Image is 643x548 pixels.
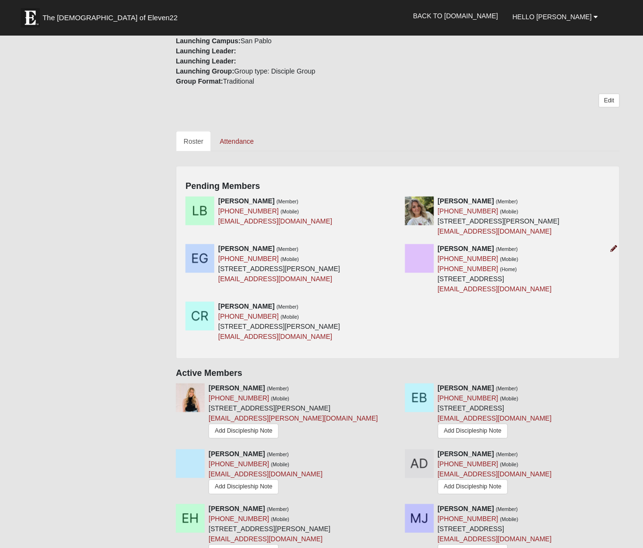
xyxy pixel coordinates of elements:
strong: Launching Leader: [176,47,236,55]
small: (Member) [267,507,289,512]
a: Back to [DOMAIN_NAME] [406,4,506,28]
img: Eleven22 logo [21,8,40,27]
strong: [PERSON_NAME] [438,245,494,253]
small: (Mobile) [271,396,289,402]
a: [PHONE_NUMBER] [438,515,498,523]
a: [EMAIL_ADDRESS][DOMAIN_NAME] [438,286,552,293]
strong: Group Format: [176,77,223,85]
small: (Member) [267,386,289,392]
strong: [PERSON_NAME] [209,450,265,458]
small: (Member) [496,452,518,458]
h4: Pending Members [185,182,610,192]
small: (Mobile) [271,462,289,468]
a: [PHONE_NUMBER] [218,208,279,215]
a: Add Discipleship Note [209,480,279,495]
a: Page Properties (Alt+P) [619,531,637,545]
strong: [PERSON_NAME] [218,245,274,253]
span: HTML Size: 202 KB [149,536,205,545]
a: [EMAIL_ADDRESS][DOMAIN_NAME] [209,471,322,478]
a: [PHONE_NUMBER] [438,208,498,215]
strong: [PERSON_NAME] [438,450,494,458]
a: [EMAIL_ADDRESS][DOMAIN_NAME] [438,471,552,478]
small: (Mobile) [281,257,299,262]
span: The [DEMOGRAPHIC_DATA] of Eleven22 [42,13,177,23]
small: (Mobile) [500,396,519,402]
a: [EMAIL_ADDRESS][DOMAIN_NAME] [438,228,552,236]
strong: [PERSON_NAME] [438,505,494,513]
small: (Mobile) [500,209,519,215]
a: Block Configuration (Alt-B) [602,531,619,545]
small: (Member) [267,452,289,458]
small: (Member) [496,199,518,205]
small: (Mobile) [500,462,519,468]
a: The [DEMOGRAPHIC_DATA] of Eleven22 [16,3,208,27]
small: (Mobile) [281,209,299,215]
strong: [PERSON_NAME] [209,385,265,392]
small: (Member) [496,386,518,392]
a: [PHONE_NUMBER] [438,255,498,263]
div: [STREET_ADDRESS] [438,384,552,441]
small: (Member) [496,507,518,512]
a: [PHONE_NUMBER] [209,515,269,523]
strong: [PERSON_NAME] [209,505,265,513]
div: [STREET_ADDRESS][PERSON_NAME] [218,244,340,285]
strong: [PERSON_NAME] [438,198,494,205]
div: [STREET_ADDRESS][PERSON_NAME] [438,197,560,237]
a: Web cache enabled [212,535,218,545]
a: [EMAIL_ADDRESS][PERSON_NAME][DOMAIN_NAME] [209,415,378,423]
div: [STREET_ADDRESS][PERSON_NAME] [218,302,340,342]
a: [PHONE_NUMBER] [438,461,498,468]
div: [STREET_ADDRESS] [438,244,552,295]
small: (Mobile) [500,257,519,262]
a: [PHONE_NUMBER] [209,395,269,402]
span: ViewState Size: 83 KB [78,536,142,545]
strong: Launching Group: [176,67,234,75]
a: Attendance [212,131,261,151]
a: [PHONE_NUMBER] [218,313,279,321]
small: (Member) [496,247,518,252]
a: [PHONE_NUMBER] [438,265,498,273]
a: [PHONE_NUMBER] [209,461,269,468]
div: [STREET_ADDRESS][PERSON_NAME] [209,384,378,442]
a: Add Discipleship Note [209,424,279,439]
a: [PHONE_NUMBER] [438,395,498,402]
strong: [PERSON_NAME] [218,198,274,205]
small: (Mobile) [500,517,519,523]
a: Hello [PERSON_NAME] [506,5,606,29]
h4: Active Members [176,369,619,379]
a: Add Discipleship Note [438,480,508,495]
a: [PHONE_NUMBER] [218,255,279,263]
strong: Launching Campus: [176,37,241,45]
a: [EMAIL_ADDRESS][DOMAIN_NAME] [218,218,332,225]
a: [EMAIL_ADDRESS][DOMAIN_NAME] [218,275,332,283]
small: (Mobile) [281,314,299,320]
small: (Home) [500,267,517,273]
span: Hello [PERSON_NAME] [513,13,592,21]
a: [EMAIL_ADDRESS][DOMAIN_NAME] [438,415,552,423]
small: (Mobile) [271,517,289,523]
strong: [PERSON_NAME] [438,385,494,392]
a: Add Discipleship Note [438,424,508,439]
a: [EMAIL_ADDRESS][DOMAIN_NAME] [218,333,332,341]
small: (Member) [277,247,299,252]
small: (Member) [277,199,299,205]
small: (Member) [277,304,299,310]
strong: Launching Leader: [176,57,236,65]
a: Roster [176,131,211,151]
strong: [PERSON_NAME] [218,303,274,311]
a: Page Load Time: 0.60s [9,537,68,544]
a: Edit [599,94,619,108]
